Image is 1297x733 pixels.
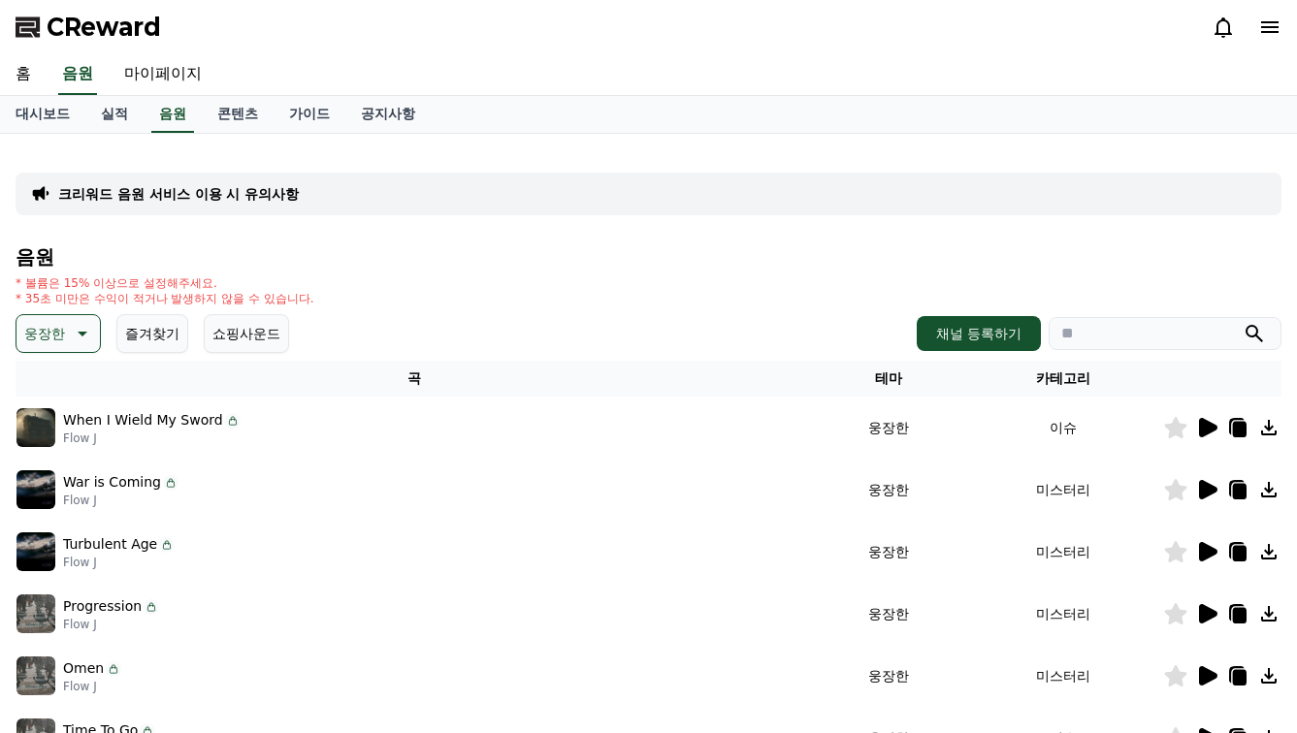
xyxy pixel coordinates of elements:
a: 실적 [85,96,144,133]
p: Progression [63,596,142,617]
th: 카테고리 [964,361,1163,397]
img: music [16,408,55,447]
td: 미스터리 [964,459,1163,521]
p: War is Coming [63,472,161,493]
button: 웅장한 [16,314,101,353]
img: music [16,594,55,633]
button: 즐겨찾기 [116,314,188,353]
h4: 음원 [16,246,1281,268]
a: 가이드 [274,96,345,133]
td: 미스터리 [964,521,1163,583]
a: 크리워드 음원 서비스 이용 시 유의사항 [58,184,299,204]
td: 이슈 [964,397,1163,459]
img: music [16,656,55,695]
th: 테마 [813,361,964,397]
p: Turbulent Age [63,534,157,555]
img: music [16,532,55,571]
p: Flow J [63,617,159,632]
button: 쇼핑사운드 [204,314,289,353]
td: 웅장한 [813,459,964,521]
a: 마이페이지 [109,54,217,95]
a: 공지사항 [345,96,431,133]
a: CReward [16,12,161,43]
p: Omen [63,658,104,679]
td: 웅장한 [813,521,964,583]
td: 웅장한 [813,583,964,645]
td: 미스터리 [964,645,1163,707]
td: 웅장한 [813,397,964,459]
a: 콘텐츠 [202,96,274,133]
p: Flow J [63,493,178,508]
img: music [16,470,55,509]
a: 음원 [58,54,97,95]
p: Flow J [63,555,175,570]
p: * 볼륨은 15% 이상으로 설정해주세요. [16,275,314,291]
a: 음원 [151,96,194,133]
p: Flow J [63,679,121,694]
p: Flow J [63,430,241,446]
td: 웅장한 [813,645,964,707]
button: 채널 등록하기 [917,316,1041,351]
p: * 35초 미만은 수익이 적거나 발생하지 않을 수 있습니다. [16,291,314,306]
td: 미스터리 [964,583,1163,645]
p: 웅장한 [24,320,65,347]
span: CReward [47,12,161,43]
p: When I Wield My Sword [63,410,223,430]
th: 곡 [16,361,813,397]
